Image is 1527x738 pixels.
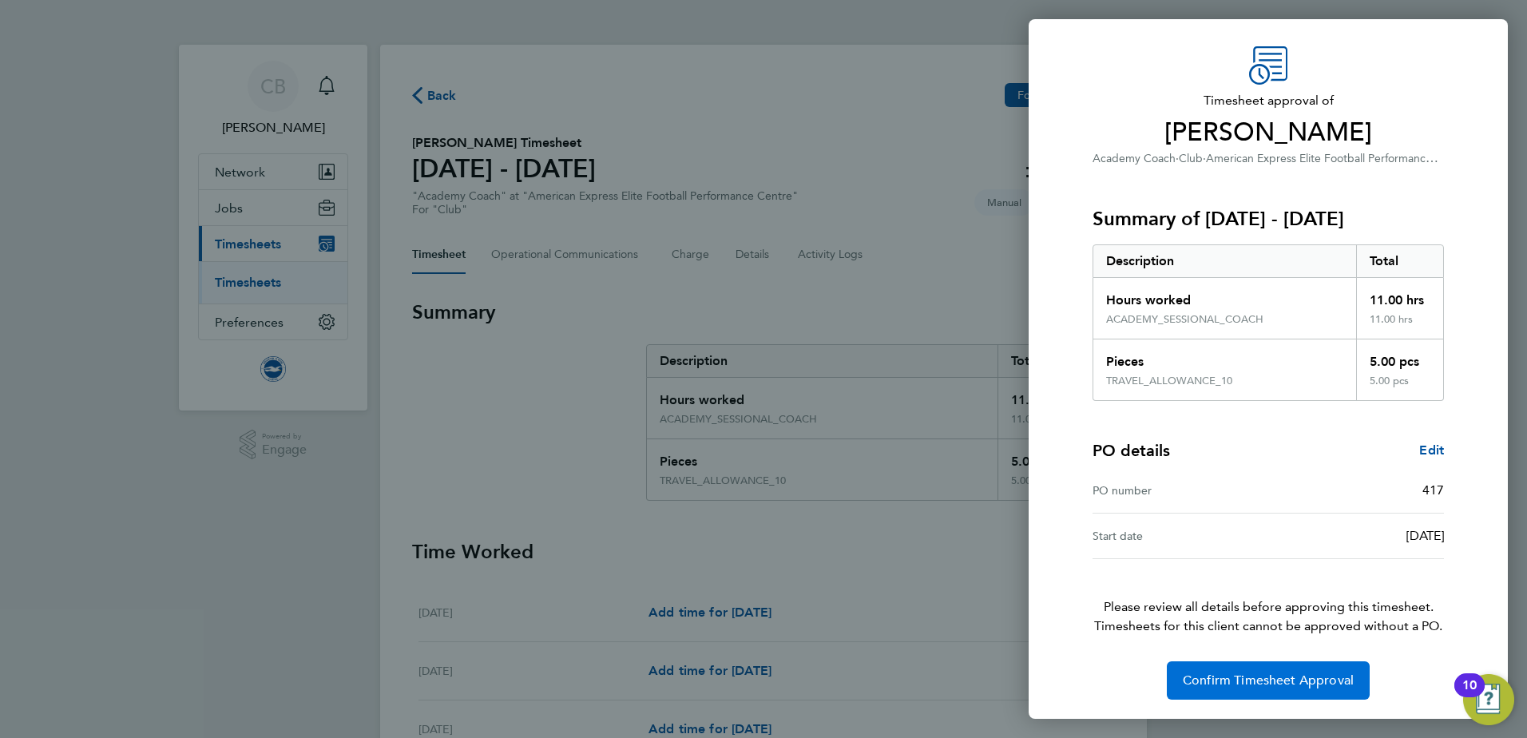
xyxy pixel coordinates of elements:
[1183,673,1354,688] span: Confirm Timesheet Approval
[1419,442,1444,458] span: Edit
[1167,661,1370,700] button: Confirm Timesheet Approval
[1093,91,1444,110] span: Timesheet approval of
[1093,526,1268,546] div: Start date
[1356,375,1444,400] div: 5.00 pcs
[1206,150,1470,165] span: American Express Elite Football Performance Centre
[1462,685,1477,706] div: 10
[1093,245,1356,277] div: Description
[1073,559,1463,636] p: Please review all details before approving this timesheet.
[1073,617,1463,636] span: Timesheets for this client cannot be approved without a PO.
[1176,152,1179,165] span: ·
[1422,482,1444,498] span: 417
[1179,152,1203,165] span: Club
[1356,339,1444,375] div: 5.00 pcs
[1093,439,1170,462] h4: PO details
[1268,526,1444,546] div: [DATE]
[1093,339,1356,375] div: Pieces
[1106,313,1263,326] div: ACADEMY_SESSIONAL_COACH
[1093,244,1444,401] div: Summary of 01 - 30 Sep 2025
[1106,375,1232,387] div: TRAVEL_ALLOWANCE_10
[1093,481,1268,500] div: PO number
[1093,152,1176,165] span: Academy Coach
[1356,313,1444,339] div: 11.00 hrs
[1093,206,1444,232] h3: Summary of [DATE] - [DATE]
[1356,278,1444,313] div: 11.00 hrs
[1093,117,1444,149] span: [PERSON_NAME]
[1356,245,1444,277] div: Total
[1093,278,1356,313] div: Hours worked
[1419,441,1444,460] a: Edit
[1203,152,1206,165] span: ·
[1463,674,1514,725] button: Open Resource Center, 10 new notifications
